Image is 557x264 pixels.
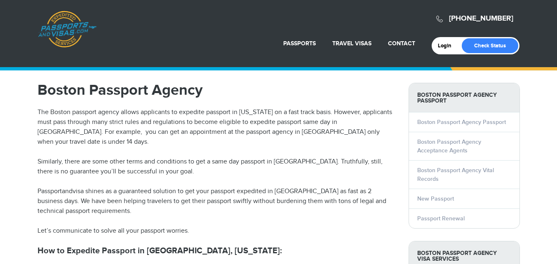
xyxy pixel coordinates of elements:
[417,138,481,154] a: Boston Passport Agency Acceptance Agents
[438,42,457,49] a: Login
[388,40,415,47] a: Contact
[417,167,494,182] a: Boston Passport Agency Vital Records
[38,187,396,216] p: Passportandvisa shines as a guaranteed solution to get your passport expedited in [GEOGRAPHIC_DAT...
[449,14,513,23] a: [PHONE_NUMBER]
[417,195,454,202] a: New Passport
[417,119,506,126] a: Boston Passport Agency Passport
[38,157,396,177] p: Similarly, there are some other terms and conditions to get a same day passport in [GEOGRAPHIC_DA...
[38,246,282,256] strong: How to Expedite Passport in [GEOGRAPHIC_DATA], [US_STATE]:
[332,40,371,47] a: Travel Visas
[283,40,316,47] a: Passports
[38,107,396,147] p: The Boston passport agency allows applicants to expedite passport in [US_STATE] on a fast track b...
[38,226,396,236] p: Let’s communicate to solve all your passport worries.
[38,11,96,48] a: Passports & [DOMAIN_NAME]
[417,215,465,222] a: Passport Renewal
[409,83,519,112] strong: Boston Passport Agency Passport
[38,83,396,98] h1: Boston Passport Agency
[462,38,518,53] a: Check Status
